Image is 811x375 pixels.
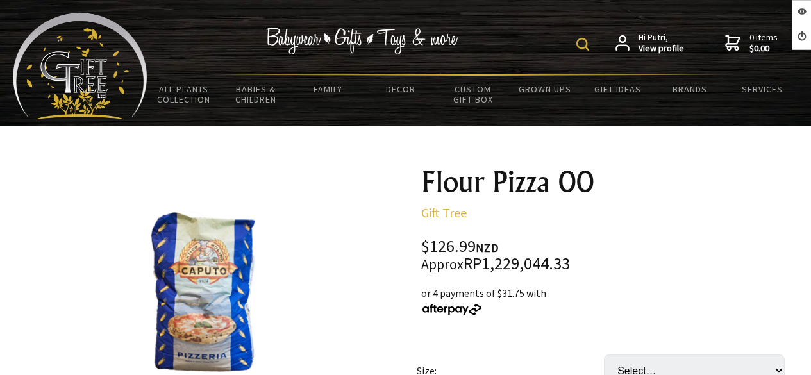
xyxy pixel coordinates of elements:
[421,238,796,272] div: $126.99 RP1,229,044.33
[421,304,483,315] img: Afterpay
[653,76,726,103] a: Brands
[220,76,292,113] a: Babies & Children
[749,31,778,54] span: 0 items
[292,76,365,103] a: Family
[726,76,798,103] a: Services
[147,76,220,113] a: All Plants Collection
[749,43,778,54] strong: $0.00
[13,13,147,119] img: Babyware - Gifts - Toys and more...
[639,43,684,54] strong: View profile
[576,38,589,51] img: product search
[421,167,796,197] h1: Flour Pizza 00
[581,76,654,103] a: Gift Ideas
[421,204,467,221] a: Gift Tree
[615,32,684,54] a: Hi Putri,View profile
[437,76,509,113] a: Custom Gift Box
[725,32,778,54] a: 0 items$0.00
[421,285,796,316] div: or 4 payments of $31.75 with
[421,256,464,273] small: Approx
[364,76,437,103] a: Decor
[476,240,499,255] span: NZD
[509,76,581,103] a: Grown Ups
[266,28,458,54] img: Babywear - Gifts - Toys & more
[639,32,684,54] span: Hi Putri,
